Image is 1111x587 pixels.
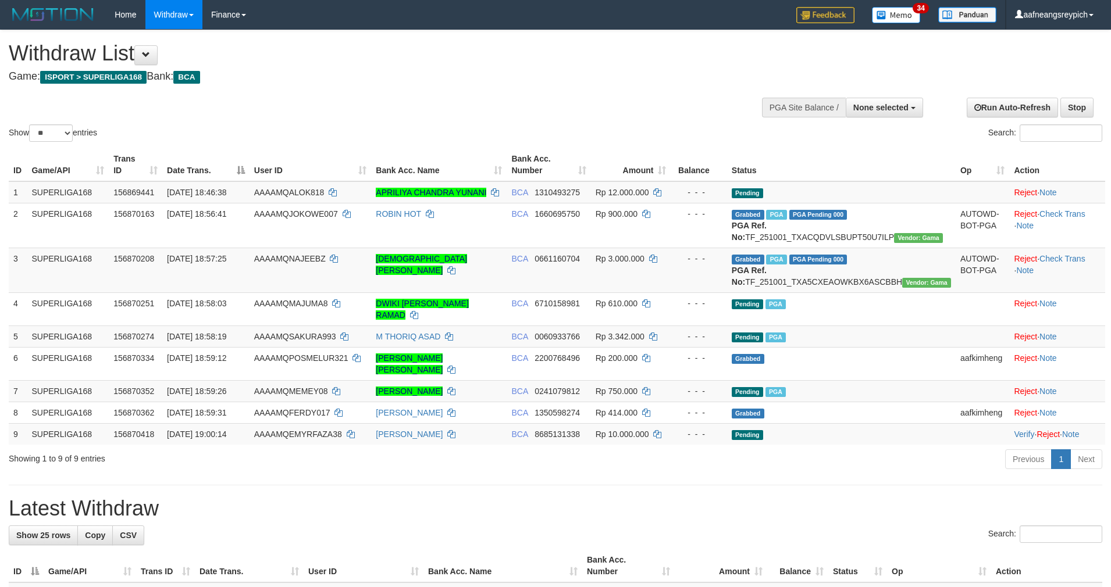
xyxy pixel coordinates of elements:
[376,332,440,341] a: M THORIQ ASAD
[1039,353,1057,363] a: Note
[535,209,580,219] span: Copy 1660695750 to clipboard
[591,148,671,181] th: Amount: activate to sort column ascending
[766,255,786,264] span: Marked by aafsoycanthlai
[9,525,78,545] a: Show 25 rows
[167,386,226,396] span: [DATE] 18:59:26
[1016,221,1034,230] a: Note
[887,549,991,582] th: Op: activate to sort column ascending
[113,429,154,439] span: 156870418
[1039,209,1085,219] a: Check Trans
[675,385,722,397] div: - - -
[511,386,528,396] span: BCA
[675,208,722,220] div: - - -
[1037,429,1060,439] a: Reject
[250,148,372,181] th: User ID: activate to sort column ascending
[789,210,848,220] span: PGA Pending
[732,255,764,264] span: Grabbed
[596,188,649,197] span: Rp 12.000.000
[1014,188,1037,197] a: Reject
[9,402,27,423] td: 8
[535,386,580,396] span: Copy 0241079812 to clipboard
[1009,203,1105,248] td: · ·
[109,148,162,181] th: Trans ID: activate to sort column ascending
[27,402,109,423] td: SUPERLIGA168
[9,42,729,65] h1: Withdraw List
[1009,380,1105,402] td: ·
[582,549,675,582] th: Bank Acc. Number: activate to sort column ascending
[1070,449,1102,469] a: Next
[9,181,27,203] td: 1
[9,423,27,445] td: 9
[732,188,763,198] span: Pending
[27,148,109,181] th: Game/API: activate to sort column ascending
[511,429,528,439] span: BCA
[376,429,443,439] a: [PERSON_NAME]
[675,187,722,198] div: - - -
[113,254,154,263] span: 156870208
[727,248,956,292] td: TF_251001_TXA5CXEAOWKBX6ASCBBH
[732,299,763,309] span: Pending
[535,188,580,197] span: Copy 1310493275 to clipboard
[956,402,1010,423] td: aafkimheng
[195,549,304,582] th: Date Trans.: activate to sort column ascending
[167,353,226,363] span: [DATE] 18:59:12
[9,71,729,83] h4: Game: Bank:
[535,353,580,363] span: Copy 2200768496 to clipboard
[113,188,154,197] span: 156869441
[765,387,786,397] span: Marked by aafsoycanthlai
[27,347,109,380] td: SUPERLIGA168
[376,386,443,396] a: [PERSON_NAME]
[254,353,348,363] span: AAAAMQPOSMELUR321
[596,299,638,308] span: Rp 610.000
[732,387,763,397] span: Pending
[9,124,97,142] label: Show entries
[511,299,528,308] span: BCA
[1009,325,1105,347] td: ·
[167,332,226,341] span: [DATE] 18:58:19
[254,188,325,197] span: AAAAMQALOK818
[1039,408,1057,417] a: Note
[675,331,722,342] div: - - -
[1016,266,1034,275] a: Note
[1014,386,1037,396] a: Reject
[1039,332,1057,341] a: Note
[371,148,507,181] th: Bank Acc. Name: activate to sort column ascending
[596,408,638,417] span: Rp 414.000
[596,209,638,219] span: Rp 900.000
[727,148,956,181] th: Status
[596,254,644,263] span: Rp 3.000.000
[675,407,722,418] div: - - -
[675,549,767,582] th: Amount: activate to sort column ascending
[9,6,97,23] img: MOTION_logo.png
[167,299,226,308] span: [DATE] 18:58:03
[29,124,73,142] select: Showentries
[894,233,943,243] span: Vendor URL: https://trx31.1velocity.biz
[1009,148,1105,181] th: Action
[120,531,137,540] span: CSV
[596,332,644,341] span: Rp 3.342.000
[762,98,846,117] div: PGA Site Balance /
[991,549,1102,582] th: Action
[376,353,443,374] a: [PERSON_NAME] [PERSON_NAME]
[675,298,722,309] div: - - -
[511,353,528,363] span: BCA
[1014,353,1037,363] a: Reject
[113,408,154,417] span: 156870362
[732,210,764,220] span: Grabbed
[732,354,764,364] span: Grabbed
[765,332,786,342] span: Marked by aafsoycanthlai
[254,429,342,439] span: AAAAMQEMYRFAZA38
[675,428,722,440] div: - - -
[732,221,767,242] b: PGA Ref. No:
[535,299,580,308] span: Copy 6710158981 to clipboard
[956,248,1010,292] td: AUTOWD-BOT-PGA
[1039,299,1057,308] a: Note
[1014,408,1037,417] a: Reject
[846,98,923,117] button: None selected
[535,254,580,263] span: Copy 0661160704 to clipboard
[1020,525,1102,543] input: Search:
[675,253,722,264] div: - - -
[44,549,136,582] th: Game/API: activate to sort column ascending
[376,188,486,197] a: APRILIYA CHANDRA YUNANI
[511,209,528,219] span: BCA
